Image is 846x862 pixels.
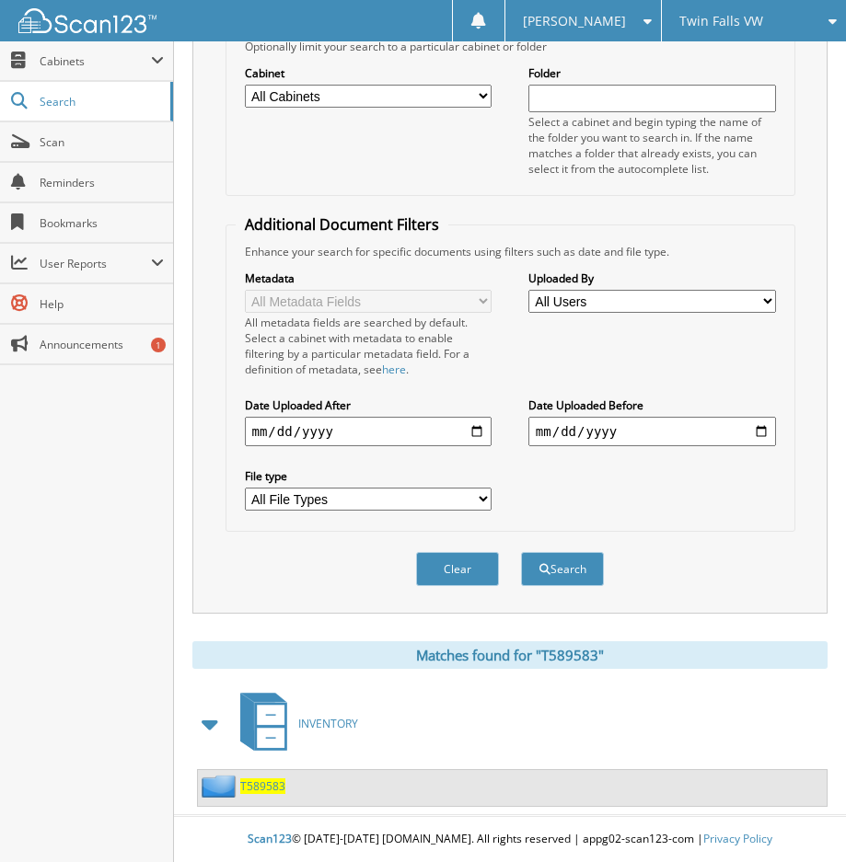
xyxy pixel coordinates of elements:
[382,362,406,377] a: here
[40,53,151,69] span: Cabinets
[521,552,604,586] button: Search
[236,39,785,54] div: Optionally limit your search to a particular cabinet or folder
[528,397,776,413] label: Date Uploaded Before
[174,817,846,862] div: © [DATE]-[DATE] [DOMAIN_NAME]. All rights reserved | appg02-scan123-com |
[192,641,828,669] div: Matches found for "T589583"
[40,175,164,190] span: Reminders
[202,775,240,798] img: folder2.png
[523,16,626,27] span: [PERSON_NAME]
[40,296,164,312] span: Help
[298,716,358,731] span: INVENTORY
[754,774,846,862] iframe: Chat Widget
[679,16,763,27] span: Twin Falls VW
[40,337,164,352] span: Announcements
[245,270,493,286] label: Metadata
[40,94,161,109] span: Search
[703,831,772,846] a: Privacy Policy
[528,417,776,446] input: end
[245,417,493,446] input: start
[245,397,493,413] label: Date Uploaded After
[18,8,156,33] img: scan123-logo-white.svg
[40,256,151,271] span: User Reports
[236,244,785,259] div: Enhance your search for specific documents using filters such as date and file type.
[245,65,493,81] label: Cabinet
[240,778,285,794] a: T589583
[229,687,358,760] a: INVENTORY
[151,338,166,352] div: 1
[528,65,776,81] label: Folder
[416,552,499,586] button: Clear
[528,270,776,286] label: Uploaded By
[236,214,448,235] legend: Additional Document Filters
[528,114,776,177] div: Select a cabinet and begin typing the name of the folder you want to search in. If the name match...
[40,215,164,231] span: Bookmarks
[245,315,493,377] div: All metadata fields are searched by default. Select a cabinet with metadata to enable filtering b...
[245,468,493,484] label: File type
[40,134,164,150] span: Scan
[248,831,292,846] span: Scan123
